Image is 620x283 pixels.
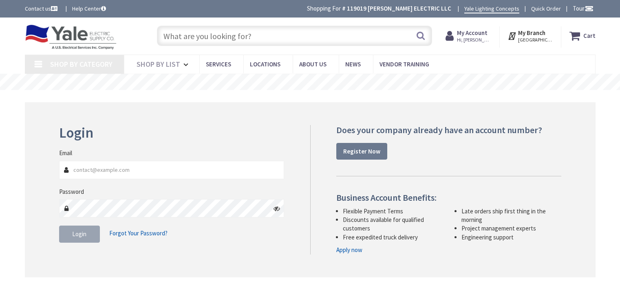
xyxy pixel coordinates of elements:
a: My Account Hi, [PERSON_NAME] [446,29,492,43]
strong: My Account [457,29,488,37]
strong: # [342,4,346,12]
li: Flexible Payment Terms [343,207,443,215]
label: Email [59,149,72,157]
span: Forgot Your Password? [109,229,168,237]
strong: 119019 [PERSON_NAME] ELECTRIC LLC [347,4,451,12]
span: About Us [299,60,327,68]
strong: My Branch [518,29,545,37]
span: Shop By Category [50,59,113,69]
span: Locations [250,60,280,68]
span: [GEOGRAPHIC_DATA], [GEOGRAPHIC_DATA] [518,37,553,43]
h4: Business Account Benefits: [336,193,561,202]
a: Register Now [336,143,387,160]
strong: Register Now [343,147,380,155]
span: Shopping For [307,4,341,12]
h2: Login [59,125,285,141]
span: Tour [573,4,594,12]
img: Yale Electric Supply Co. [25,24,117,50]
a: Quick Order [531,4,561,13]
input: What are you looking for? [157,26,432,46]
a: Cart [569,29,596,43]
span: Services [206,60,231,68]
li: Late orders ship first thing in the morning [461,207,561,224]
li: Project management experts [461,224,561,233]
a: Help Center [72,4,106,13]
li: Free expedited truck delivery [343,233,443,241]
i: Click here to show/hide password [274,205,280,212]
div: My Branch [GEOGRAPHIC_DATA], [GEOGRAPHIC_DATA] [507,29,553,43]
li: Discounts available for qualified customers [343,215,443,233]
span: Hi, [PERSON_NAME] [457,37,492,43]
span: News [345,60,361,68]
strong: Cart [583,29,596,43]
a: Contact us [25,4,59,13]
span: Login [72,230,86,238]
a: Yale Lighting Concepts [464,4,519,13]
input: Email [59,161,285,179]
span: Shop By List [137,59,180,69]
span: Vendor Training [380,60,429,68]
h4: Does your company already have an account number? [336,125,561,135]
a: Forgot Your Password? [109,226,168,241]
button: Login [59,226,100,243]
a: Apply now [336,246,362,254]
li: Engineering support [461,233,561,241]
label: Password [59,187,84,196]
